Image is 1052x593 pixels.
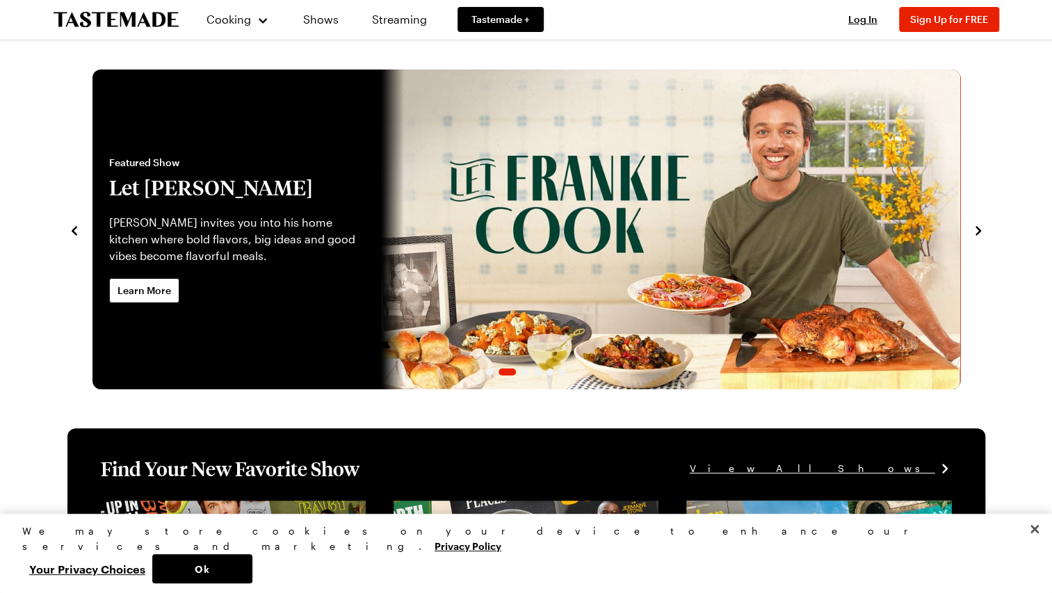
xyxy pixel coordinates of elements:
[1019,514,1050,544] button: Close
[435,539,501,552] a: More information about your privacy, opens in a new tab
[22,523,1018,554] div: We may store cookies on your device to enhance our services and marketing.
[835,13,891,26] button: Log In
[971,221,985,238] button: navigate to next item
[109,278,179,303] a: Learn More
[109,214,365,264] p: [PERSON_NAME] invites you into his home kitchen where bold flavors, big ideas and good vibes beco...
[471,13,530,26] span: Tastemade +
[848,13,877,25] span: Log In
[690,461,935,476] span: View All Shows
[67,221,81,238] button: navigate to previous item
[109,175,365,200] h2: Let [PERSON_NAME]
[101,456,359,481] h1: Find Your New Favorite Show
[394,502,583,515] a: View full content for [object Object]
[207,3,270,36] button: Cooking
[101,502,291,515] a: View full content for [object Object]
[486,368,493,375] span: Go to slide 1
[22,523,1018,583] div: Privacy
[458,7,544,32] a: Tastemade +
[547,368,553,375] span: Go to slide 5
[690,461,952,476] a: View All Shows
[899,7,999,32] button: Sign Up for FREE
[109,156,365,170] span: Featured Show
[910,13,988,25] span: Sign Up for FREE
[499,368,516,375] span: Go to slide 2
[686,502,876,515] a: View full content for [object Object]
[534,368,541,375] span: Go to slide 4
[521,368,528,375] span: Go to slide 3
[54,12,179,28] a: To Tastemade Home Page
[22,554,152,583] button: Your Privacy Choices
[118,284,171,298] span: Learn More
[152,554,252,583] button: Ok
[559,368,566,375] span: Go to slide 6
[92,70,960,389] div: 2 / 6
[207,13,251,26] span: Cooking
